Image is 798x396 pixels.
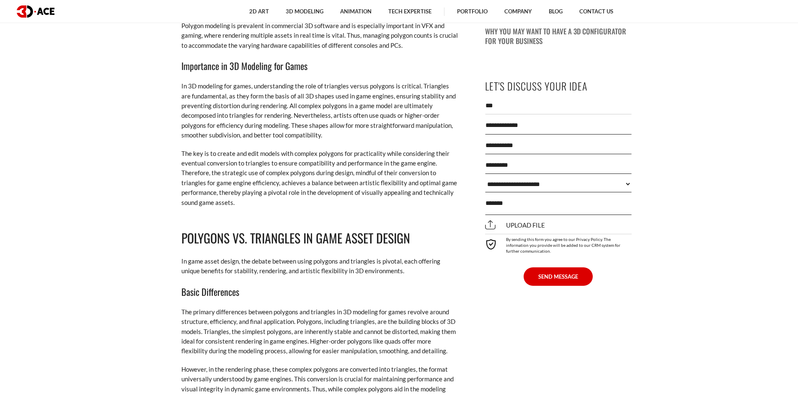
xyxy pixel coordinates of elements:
h3: Basic Differences [181,285,458,299]
img: logo dark [17,5,54,18]
div: By sending this form you agree to our Privacy Policy. The information you provide will be added t... [485,234,632,254]
p: In 3D modeling for games, understanding the role of triangles versus polygons is critical. Triang... [181,81,458,140]
p: The primary differences between polygons and triangles in 3D modeling for games revolve around st... [181,307,458,356]
h2: Polygons vs. Triangles in Game Asset Design [181,228,458,248]
button: SEND MESSAGE [524,267,593,286]
span: Upload file [485,221,545,229]
p: Let's Discuss Your Idea [485,77,632,96]
p: Polygon modeling is prevalent in commercial 3D software and is especially important in VFX and ga... [181,21,458,50]
p: In game asset design, the debate between using polygons and triangles is pivotal, each offering u... [181,256,458,276]
p: The key is to create and edit models with complex polygons for practicality while considering the... [181,149,458,207]
p: Why You May Want to Have a 3D Configurator for Your Business [485,27,632,46]
h3: Importance in 3D Modeling for Games [181,59,458,73]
